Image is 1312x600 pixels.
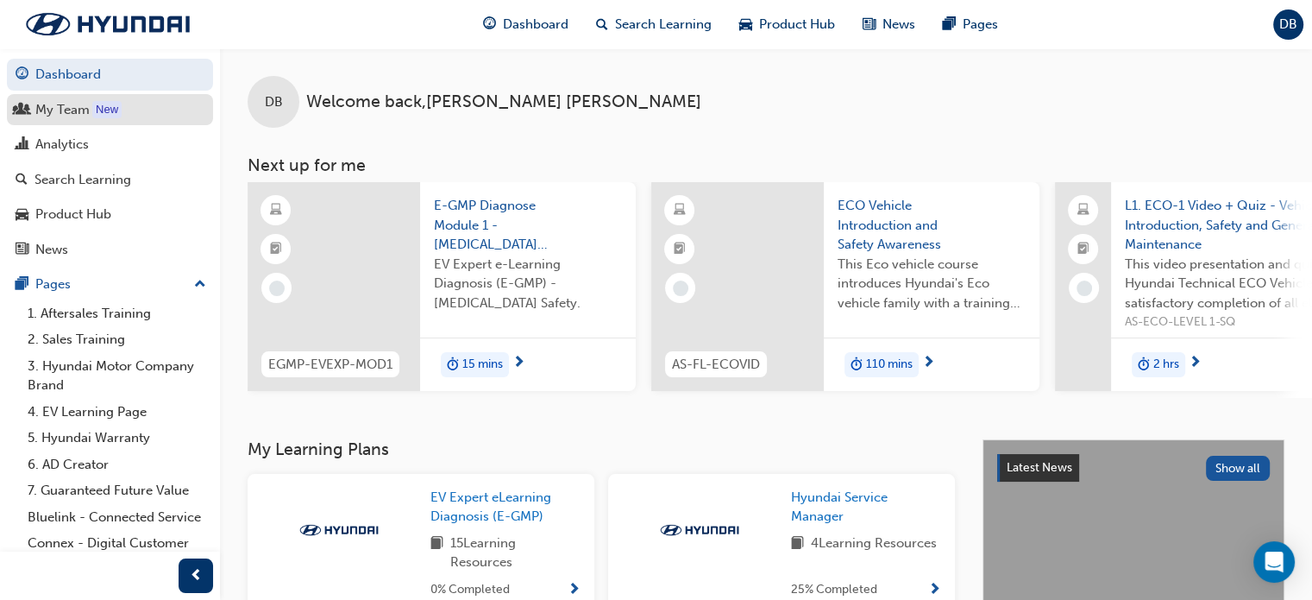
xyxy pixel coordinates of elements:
[21,326,213,353] a: 2. Sales Training
[248,439,955,459] h3: My Learning Plans
[652,521,747,539] img: Trak
[21,425,213,452] a: 5. Hyundai Warranty
[190,565,203,587] span: prev-icon
[1007,460,1072,475] span: Latest News
[21,300,213,327] a: 1. Aftersales Training
[7,268,213,300] button: Pages
[1077,281,1092,296] span: learningRecordVerb_NONE-icon
[866,355,913,375] span: 110 mins
[739,14,752,35] span: car-icon
[16,67,28,83] span: guage-icon
[674,238,686,261] span: booktick-icon
[21,530,213,576] a: Connex - Digital Customer Experience Management
[503,15,568,35] span: Dashboard
[928,583,941,598] span: Show Progress
[512,356,525,371] span: next-icon
[430,534,443,572] span: book-icon
[35,205,111,224] div: Product Hub
[759,15,835,35] span: Product Hub
[7,59,213,91] a: Dashboard
[268,355,392,375] span: EGMP-EVEXP-MOD1
[430,489,551,525] span: EV Expert eLearning Diagnosis (E-GMP)
[434,196,622,255] span: E-GMP Diagnose Module 1 - [MEDICAL_DATA] Safety
[7,234,213,266] a: News
[21,353,213,399] a: 3. Hyundai Motor Company Brand
[21,452,213,478] a: 6. AD Creator
[434,255,622,313] span: EV Expert e-Learning Diagnosis (E-GMP) - [MEDICAL_DATA] Safety.
[35,240,68,260] div: News
[450,534,581,572] span: 15 Learning Resources
[582,7,725,42] a: search-iconSearch Learning
[673,281,688,296] span: learningRecordVerb_NONE-icon
[16,243,28,258] span: news-icon
[92,101,122,118] div: Tooltip anchor
[35,275,71,294] div: Pages
[16,173,28,188] span: search-icon
[194,274,206,296] span: up-icon
[1077,238,1089,261] span: booktick-icon
[7,164,213,196] a: Search Learning
[7,94,213,126] a: My Team
[430,580,510,600] span: 0 % Completed
[16,103,28,118] span: people-icon
[270,238,282,261] span: booktick-icon
[248,182,636,391] a: EGMP-EVEXP-MOD1E-GMP Diagnose Module 1 - [MEDICAL_DATA] SafetyEV Expert e-Learning Diagnosis (E-G...
[16,277,28,293] span: pages-icon
[1153,355,1179,375] span: 2 hrs
[270,199,282,222] span: learningResourceType_ELEARNING-icon
[269,281,285,296] span: learningRecordVerb_NONE-icon
[791,580,877,600] span: 25 % Completed
[21,477,213,504] a: 7. Guaranteed Future Value
[292,521,386,539] img: Trak
[672,355,760,375] span: AS-FL-ECOVID
[963,15,998,35] span: Pages
[469,7,582,42] a: guage-iconDashboard
[997,454,1270,482] a: Latest NewsShow all
[929,7,1012,42] a: pages-iconPages
[838,196,1026,255] span: ECO Vehicle Introduction and Safety Awareness
[674,199,686,222] span: learningResourceType_ELEARNING-icon
[9,6,207,42] img: Trak
[16,207,28,223] span: car-icon
[306,92,701,112] span: Welcome back , [PERSON_NAME] [PERSON_NAME]
[882,15,915,35] span: News
[922,356,935,371] span: next-icon
[791,488,941,527] a: Hyundai Service Manager
[568,583,581,598] span: Show Progress
[811,534,937,555] span: 4 Learning Resources
[1077,199,1089,222] span: laptop-icon
[863,14,876,35] span: news-icon
[35,135,89,155] div: Analytics
[1206,456,1271,481] button: Show all
[16,137,28,153] span: chart-icon
[651,182,1039,391] a: AS-FL-ECOVIDECO Vehicle Introduction and Safety AwarenessThis Eco vehicle course introduces Hyund...
[791,489,888,525] span: Hyundai Service Manager
[447,354,459,376] span: duration-icon
[1279,15,1297,35] span: DB
[265,92,283,112] span: DB
[35,100,90,120] div: My Team
[7,55,213,268] button: DashboardMy TeamAnalyticsSearch LearningProduct HubNews
[220,155,1312,175] h3: Next up for me
[791,534,804,555] span: book-icon
[849,7,929,42] a: news-iconNews
[1253,541,1295,583] div: Open Intercom Messenger
[21,504,213,531] a: Bluelink - Connected Service
[7,199,213,231] a: Product Hub
[1138,354,1150,376] span: duration-icon
[615,15,712,35] span: Search Learning
[7,129,213,161] a: Analytics
[21,399,213,426] a: 4. EV Learning Page
[35,170,131,190] div: Search Learning
[851,354,863,376] span: duration-icon
[725,7,849,42] a: car-iconProduct Hub
[1273,9,1303,40] button: DB
[462,355,503,375] span: 15 mins
[1189,356,1202,371] span: next-icon
[838,255,1026,313] span: This Eco vehicle course introduces Hyundai's Eco vehicle family with a training video presentatio...
[943,14,956,35] span: pages-icon
[596,14,608,35] span: search-icon
[483,14,496,35] span: guage-icon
